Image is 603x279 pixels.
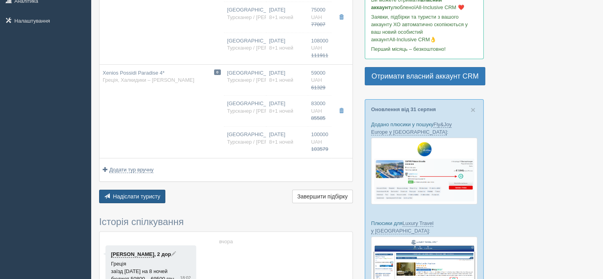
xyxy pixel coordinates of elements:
span: 103579 [311,146,328,152]
span: Турсканер / [PERSON_NAME] [227,77,299,83]
p: Заявки, підбірки та туристи з вашого аккаунту ХО автоматично скопіюються у ваш новий особистий ак... [371,13,477,43]
span: 61329 [311,85,325,90]
span: Турсканер / [PERSON_NAME] [227,139,299,145]
span: Надіслати туристу [113,193,161,200]
span: 8+1 ночей [269,139,293,145]
span: 100000 [311,131,328,137]
span: 8+1 ночей [269,77,293,83]
div: [GEOGRAPHIC_DATA] [227,100,263,122]
span: uah [311,108,322,114]
span: 8+1 ночей [269,45,293,51]
a: Fly&Joy Europe у [GEOGRAPHIC_DATA] [371,121,452,135]
span: Xenios Possidi Paradise 4* [103,70,165,76]
div: [GEOGRAPHIC_DATA] [227,69,263,92]
div: [GEOGRAPHIC_DATA] [227,6,263,29]
span: uah [311,77,322,83]
span: Завершити підбірку [297,193,348,200]
p: Плюсики для : [371,219,477,235]
button: Надіслати туристу [99,190,165,203]
span: All-Inclusive CRM👌 [389,37,436,42]
span: 75000 [311,7,325,13]
span: × [471,105,475,114]
span: Греція, Халкидики – [PERSON_NAME] [103,77,194,83]
span: Турсканер / [PERSON_NAME] [227,14,299,20]
div: [DATE] [269,69,305,92]
span: 0 [214,69,221,75]
span: 85585 [311,115,325,121]
p: , 2 дор [111,250,191,258]
div: [GEOGRAPHIC_DATA] [227,37,263,60]
div: [DATE] [269,37,305,60]
span: uah [311,45,322,51]
a: Luxury Travel у [GEOGRAPHIC_DATA] [371,220,433,234]
div: вчора [105,238,346,245]
a: [PERSON_NAME] [111,251,154,258]
div: [DATE] [269,100,305,122]
span: 8+1 ночей [269,108,293,114]
span: uah [311,139,322,145]
span: 83000 [311,100,325,106]
a: Оновлення від 31 серпня [371,106,436,112]
a: Отримати власний аккаунт CRM [365,67,485,85]
a: Додати тур вручну [103,167,153,173]
img: fly-joy-de-proposal-crm-for-travel-agency.png [371,138,477,204]
div: [DATE] [269,6,305,29]
span: 77007 [311,21,325,27]
div: [GEOGRAPHIC_DATA] [227,131,263,153]
span: 108000 [311,38,328,44]
p: Додано плюсики у пошуку : [371,121,477,136]
span: Додати тур вручну [109,167,154,173]
span: All-Inclusive CRM ❤️ [415,4,464,10]
div: [DATE] [269,131,305,153]
span: Турсканер / [PERSON_NAME] [227,108,299,114]
span: uah [311,14,322,20]
button: Завершити підбірку [292,190,353,203]
span: 59000 [311,70,325,76]
span: 8+1 ночей [269,14,293,20]
span: Турсканер / [PERSON_NAME] [227,45,299,51]
span: Історія спілкування [99,216,184,227]
span: 111911 [311,52,328,58]
button: Close [471,106,475,114]
p: Перший місяць – безкоштовно! [371,45,477,53]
